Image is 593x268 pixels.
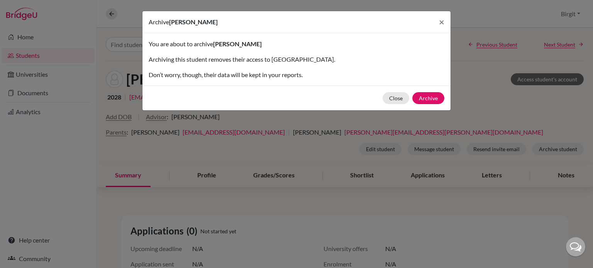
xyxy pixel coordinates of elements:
[213,40,262,47] span: [PERSON_NAME]
[149,39,444,49] p: You are about to archive
[149,70,444,79] p: Don’t worry, though, their data will be kept in your reports.
[383,92,409,104] button: Close
[433,11,451,33] button: Close
[412,92,444,104] button: Archive
[439,16,444,27] span: ×
[149,18,169,25] span: Archive
[17,5,33,12] span: Help
[149,55,444,64] p: Archiving this student removes their access to [GEOGRAPHIC_DATA].
[169,18,218,25] span: [PERSON_NAME]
